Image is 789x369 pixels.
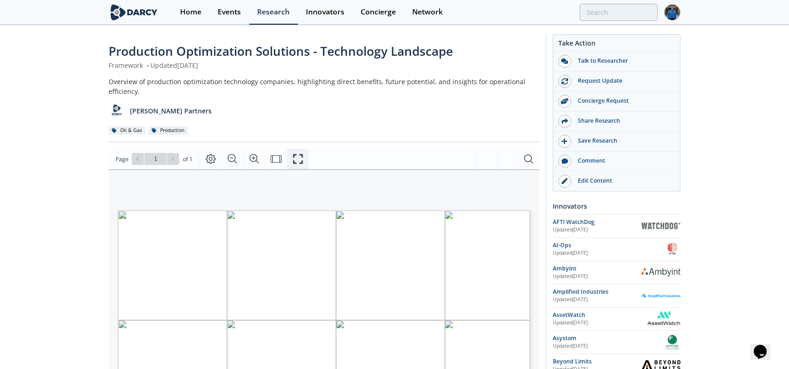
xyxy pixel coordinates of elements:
[571,137,675,145] div: Save Research
[109,126,145,135] div: Oil & Gas
[553,264,641,273] div: Ambyint
[218,8,241,16] div: Events
[553,296,641,303] div: Updated [DATE]
[412,8,443,16] div: Network
[553,264,680,281] a: Ambyint Updated[DATE] Ambyint
[553,218,680,234] a: AFTI WatchDog Updated[DATE] AFTI WatchDog
[571,97,675,105] div: Concierge Request
[130,106,212,116] p: [PERSON_NAME] Partners
[553,288,680,304] a: Amplified Industries Updated[DATE] Amplified Industries
[553,334,664,343] div: Asystom
[306,8,344,16] div: Innovators
[571,117,675,125] div: Share Research
[641,268,680,276] img: Ambyint
[571,157,675,165] div: Comment
[664,4,680,20] img: Profile
[180,8,201,16] div: Home
[553,357,641,366] div: Beyond Limits
[553,218,641,226] div: AFTI WatchDog
[553,311,647,319] div: AssetWatch
[553,288,641,296] div: Amplified Industries
[750,332,780,360] iframe: chat widget
[553,171,680,191] a: Edit Content
[109,77,539,96] div: Overview of production optimization technology companies, highlighting direct benefits, future po...
[553,38,680,52] div: Take Action
[109,43,453,59] span: Production Optimization Solutions - Technology Landscape
[571,57,675,65] div: Talk to Researcher
[580,4,658,21] input: Advanced Search
[553,319,647,327] div: Updated [DATE]
[553,226,641,234] div: Updated [DATE]
[553,311,680,327] a: AssetWatch Updated[DATE] AssetWatch
[553,250,664,257] div: Updated [DATE]
[553,343,664,350] div: Updated [DATE]
[641,223,680,229] img: AFTI WatchDog
[553,334,680,350] a: Asystom Updated[DATE] Asystom
[647,311,680,327] img: AssetWatch
[149,126,188,135] div: Production
[571,177,675,185] div: Edit Content
[361,8,396,16] div: Concierge
[553,273,641,280] div: Updated [DATE]
[571,77,675,85] div: Request Update
[109,60,539,70] div: Framework Updated [DATE]
[553,198,680,214] div: Innovators
[145,61,150,70] span: •
[257,8,290,16] div: Research
[664,334,680,350] img: Asystom
[664,241,680,257] img: AI-Ops
[553,241,664,250] div: AI-Ops
[553,241,680,257] a: AI-Ops Updated[DATE] AI-Ops
[109,4,159,20] img: logo-wide.svg
[641,293,680,298] img: Amplified Industries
